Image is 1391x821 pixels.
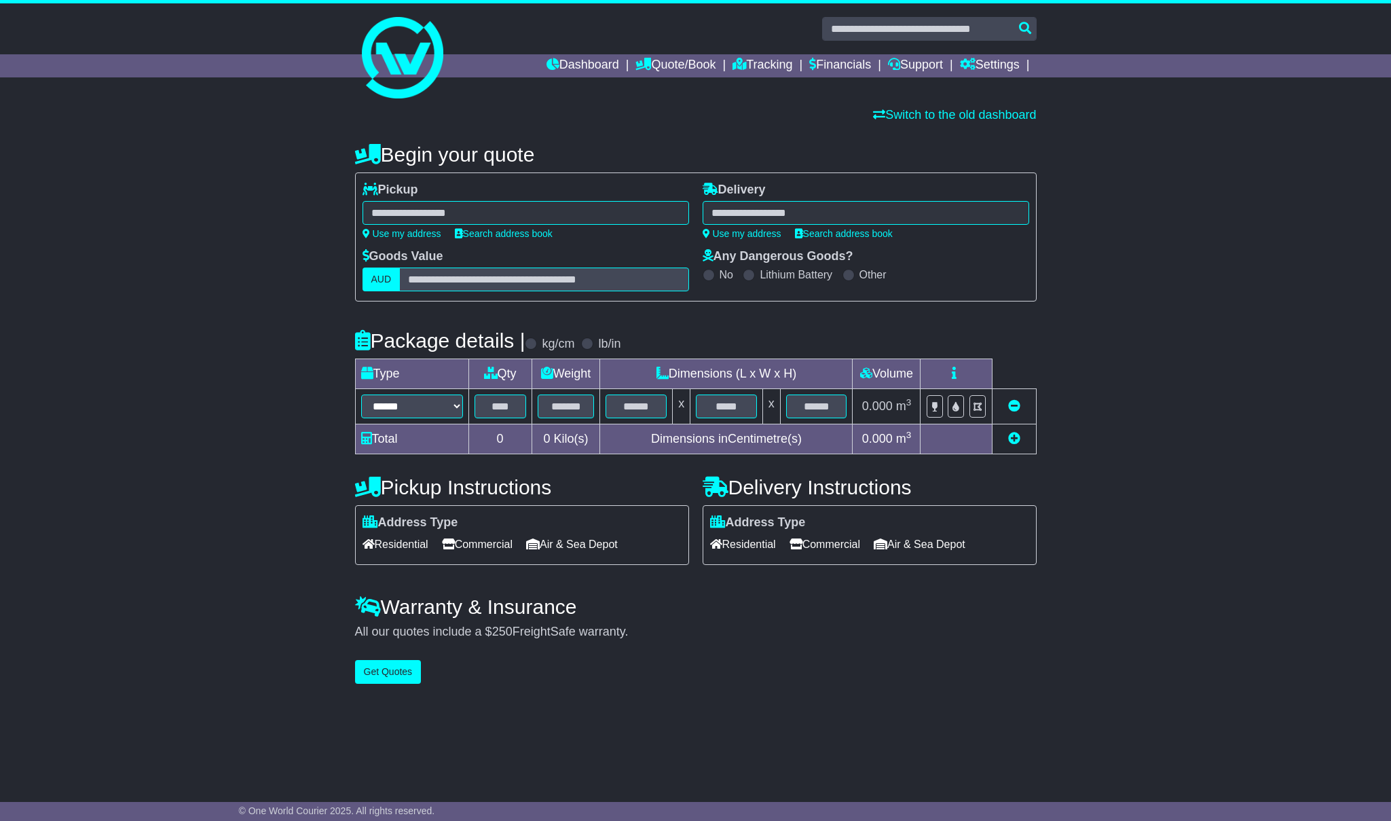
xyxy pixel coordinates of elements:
[760,268,832,281] label: Lithium Battery
[790,534,860,555] span: Commercial
[906,397,912,407] sup: 3
[455,228,553,239] a: Search address book
[363,268,401,291] label: AUD
[703,249,853,264] label: Any Dangerous Goods?
[600,359,853,389] td: Dimensions (L x W x H)
[795,228,893,239] a: Search address book
[732,54,792,77] a: Tracking
[906,430,912,440] sup: 3
[598,337,620,352] label: lb/in
[809,54,871,77] a: Financials
[543,432,550,445] span: 0
[239,805,435,816] span: © One World Courier 2025. All rights reserved.
[762,389,780,424] td: x
[355,424,468,454] td: Total
[468,424,532,454] td: 0
[703,183,766,198] label: Delivery
[355,359,468,389] td: Type
[720,268,733,281] label: No
[896,432,912,445] span: m
[703,228,781,239] a: Use my address
[492,625,513,638] span: 250
[546,54,619,77] a: Dashboard
[862,432,893,445] span: 0.000
[1008,432,1020,445] a: Add new item
[710,515,806,530] label: Address Type
[355,329,525,352] h4: Package details |
[532,359,600,389] td: Weight
[532,424,600,454] td: Kilo(s)
[710,534,776,555] span: Residential
[703,476,1037,498] h4: Delivery Instructions
[673,389,690,424] td: x
[600,424,853,454] td: Dimensions in Centimetre(s)
[526,534,618,555] span: Air & Sea Depot
[363,534,428,555] span: Residential
[542,337,574,352] label: kg/cm
[355,596,1037,618] h4: Warranty & Insurance
[862,399,893,413] span: 0.000
[635,54,716,77] a: Quote/Book
[874,534,965,555] span: Air & Sea Depot
[363,515,458,530] label: Address Type
[363,228,441,239] a: Use my address
[896,399,912,413] span: m
[355,660,422,684] button: Get Quotes
[363,249,443,264] label: Goods Value
[1008,399,1020,413] a: Remove this item
[873,108,1036,122] a: Switch to the old dashboard
[355,625,1037,640] div: All our quotes include a $ FreightSafe warranty.
[468,359,532,389] td: Qty
[960,54,1020,77] a: Settings
[355,476,689,498] h4: Pickup Instructions
[355,143,1037,166] h4: Begin your quote
[859,268,887,281] label: Other
[888,54,943,77] a: Support
[363,183,418,198] label: Pickup
[442,534,513,555] span: Commercial
[853,359,921,389] td: Volume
